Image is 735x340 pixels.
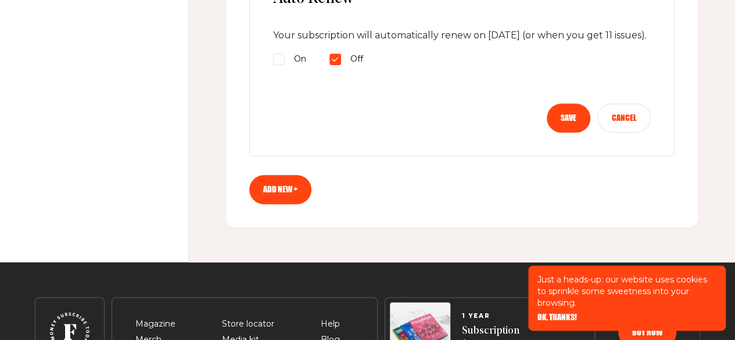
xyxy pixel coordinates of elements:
span: Off [350,52,363,66]
span: Help [321,317,340,331]
span: Store locator [222,317,274,331]
a: Store locator [222,318,274,329]
span: 1 YEAR [462,313,519,320]
span: Buy now [632,328,662,337]
button: Cancel [597,103,651,133]
button: Save [547,103,590,133]
span: Magazine [135,317,175,331]
input: Off [329,53,341,65]
p: Just a heads-up: our website uses cookies to sprinkle some sweetness into your browsing. [537,274,716,309]
p: Your subscription will automatically renew on [DATE] (or when you get 11 issues) . [273,28,651,43]
a: Magazine [135,318,175,329]
a: Add new + [249,175,311,204]
span: On [294,52,306,66]
button: OK, THANKS! [537,313,577,321]
a: Help [321,318,340,329]
input: On [273,53,285,65]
